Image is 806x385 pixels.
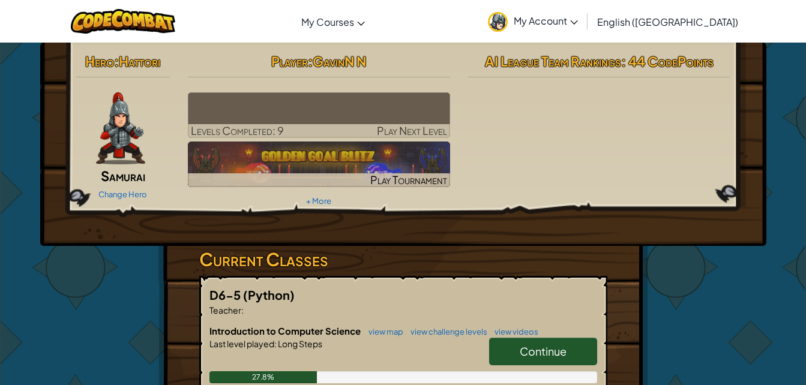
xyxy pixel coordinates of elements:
a: My Courses [295,5,371,38]
span: Levels Completed: 9 [191,124,284,137]
span: My Courses [301,16,354,28]
span: Hero [85,53,114,70]
span: Long Steps [277,338,322,349]
a: Play Next Level [188,92,450,138]
span: : 44 CodePoints [621,53,714,70]
span: : [308,53,313,70]
span: AI League Team Rankings [485,53,621,70]
span: GavinN N [313,53,366,70]
img: Golden Goal [188,142,450,187]
a: view challenge levels [405,327,487,336]
span: My Account [514,14,578,27]
img: samurai.pose.png [96,92,145,164]
h3: Current Classes [199,246,607,273]
span: Samurai [101,167,145,184]
img: avatar [488,12,508,32]
span: Introduction to Computer Science [209,325,362,336]
span: (Python) [243,287,295,302]
div: 27.8% [209,371,317,383]
a: view map [362,327,403,336]
span: Play Next Level [377,124,447,137]
span: Continue [520,344,567,358]
span: Hattori [119,53,160,70]
span: : [241,305,244,315]
span: Play Tournament [370,173,447,187]
span: D6-5 [209,287,243,302]
span: Teacher [209,305,241,315]
span: English ([GEOGRAPHIC_DATA]) [597,16,738,28]
img: CodeCombat logo [71,9,176,34]
a: + More [306,196,331,206]
a: view videos [489,327,538,336]
a: Play Tournament [188,142,450,187]
span: Player [271,53,308,70]
span: Last level played [209,338,274,349]
span: : [274,338,277,349]
a: My Account [482,2,584,40]
span: : [114,53,119,70]
a: English ([GEOGRAPHIC_DATA]) [591,5,744,38]
a: Change Hero [98,190,147,199]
